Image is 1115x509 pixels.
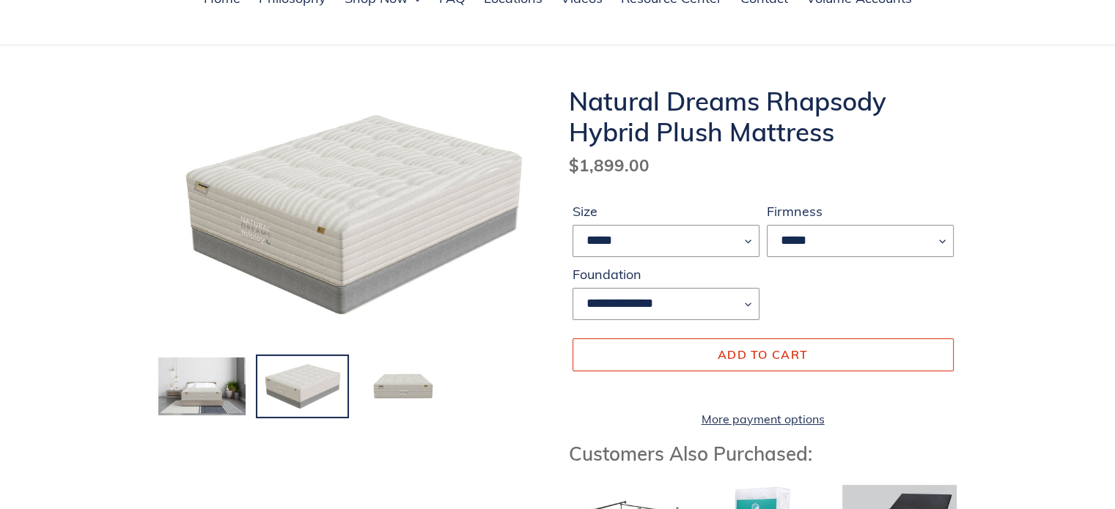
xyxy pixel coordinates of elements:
span: $1,899.00 [569,155,650,176]
label: Size [573,201,759,221]
a: More payment options [573,410,954,428]
label: Foundation [573,264,759,284]
span: Add to cart [718,347,808,362]
h3: Customers Also Purchased: [569,442,957,465]
button: Add to cart [573,338,954,371]
img: Load image into Gallery viewer, Natural-dreams-rhapsody-plush-natural-talalay-latex-hybrid-bedroo... [157,356,247,417]
img: Load image into Gallery viewer, Natural-dreams-rhapsody-plush-natural-talalay-latex-hybrid-and-fo... [257,356,347,417]
label: Firmness [767,201,954,221]
h1: Natural Dreams Rhapsody Hybrid Plush Mattress [569,86,957,147]
img: Load image into Gallery viewer, Natural-dreams-rhapsody-plush-natural-talalay-latex-hybrid-mattress [358,356,448,417]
